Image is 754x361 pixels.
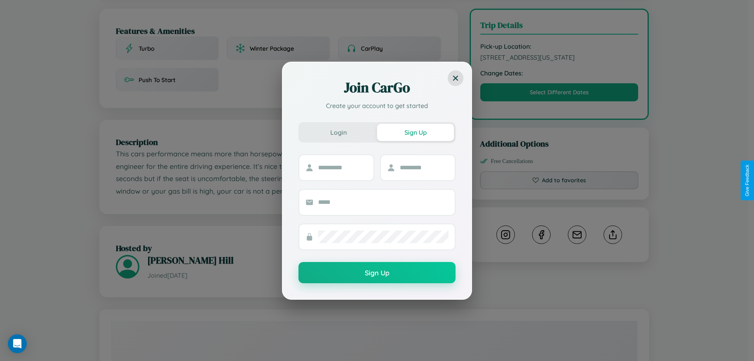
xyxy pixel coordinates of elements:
button: Sign Up [377,124,454,141]
div: Open Intercom Messenger [8,334,27,353]
button: Sign Up [298,262,456,283]
p: Create your account to get started [298,101,456,110]
div: Give Feedback [745,165,750,196]
h2: Join CarGo [298,78,456,97]
button: Login [300,124,377,141]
